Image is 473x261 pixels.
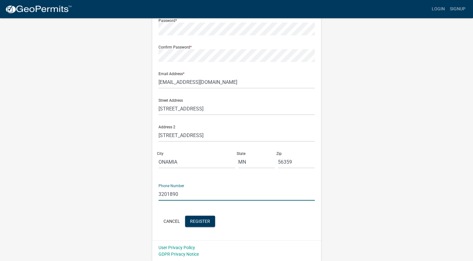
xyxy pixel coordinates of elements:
[429,3,447,15] a: Login
[159,252,199,257] a: GDPR Privacy Notice
[190,218,210,223] span: Register
[159,245,195,250] a: User Privacy Policy
[159,216,185,227] button: Cancel
[447,3,468,15] a: Signup
[185,216,215,227] button: Register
